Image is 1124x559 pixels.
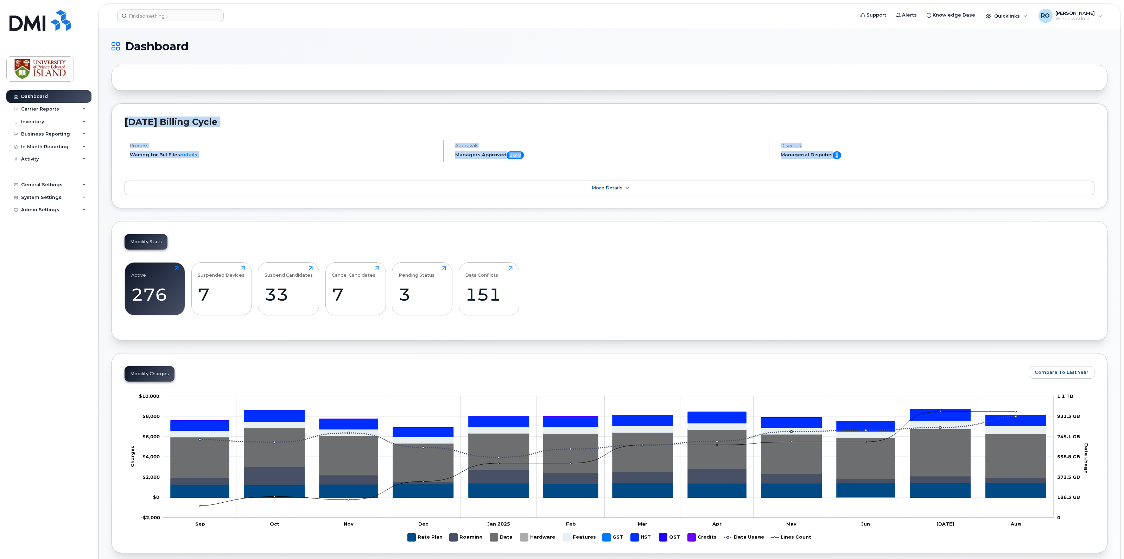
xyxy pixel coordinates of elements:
g: Credits [688,530,717,544]
g: Rate Plan [408,530,443,544]
a: details [180,152,197,157]
span: Dashboard [125,41,189,52]
tspan: $6,000 [142,434,160,439]
div: 276 [131,284,179,305]
tspan: [DATE] [936,521,954,527]
tspan: Aug [1010,521,1021,527]
div: Active [131,266,146,278]
h5: Managerial Disputes [781,151,1095,159]
h4: Disputes [781,143,1095,148]
h5: Managers Approved [455,151,763,159]
tspan: Sep [195,521,205,527]
h2: [DATE] Billing Cycle [125,117,1094,127]
g: Lines Count [771,530,811,544]
a: Active276 [131,266,179,311]
g: $0 [142,474,160,480]
g: GST [603,530,624,544]
span: More Details [592,185,623,190]
a: Data Conflicts151 [465,266,513,311]
div: 33 [265,284,313,305]
span: Compare To Last Year [1035,369,1088,376]
g: $0 [139,393,159,399]
div: Pending Status [399,266,434,278]
button: Compare To Last Year [1029,366,1094,379]
div: Suspended Devices [198,266,245,278]
tspan: Feb [566,521,576,527]
g: QST [659,530,681,544]
h4: Approvals [455,143,763,148]
div: Cancel Candidates [332,266,375,278]
tspan: Apr [712,521,722,527]
tspan: $4,000 [142,454,160,460]
tspan: 931.3 GB [1057,414,1080,419]
tspan: Dec [418,521,428,527]
div: 151 [465,284,513,305]
tspan: 1.1 TB [1057,393,1073,399]
li: Waiting for Bill Files [130,151,437,158]
g: Features [563,530,596,544]
a: Pending Status3 [399,266,446,311]
tspan: $8,000 [142,414,160,419]
tspan: $10,000 [139,393,159,399]
tspan: 372.5 GB [1057,474,1080,480]
g: Roaming [450,530,483,544]
tspan: Jan 2025 [487,521,510,527]
g: Data Usage [724,530,764,544]
g: HST [631,530,652,544]
g: $0 [142,454,160,460]
g: Data [171,428,1046,482]
tspan: -$2,000 [141,515,160,520]
tspan: Oct [270,521,279,527]
tspan: 745.1 GB [1057,434,1080,439]
tspan: Jun [861,521,870,527]
g: Hardware [520,530,556,544]
span: 0 [833,151,841,159]
g: Rate Plan [171,483,1046,497]
tspan: 186.3 GB [1057,495,1080,500]
g: Features [171,421,1046,444]
h4: Process [130,143,437,148]
tspan: 558.8 GB [1057,454,1080,460]
div: Suspend Candidates [265,266,313,278]
a: Cancel Candidates7 [332,266,379,311]
div: 7 [332,284,379,305]
tspan: Nov [344,521,354,527]
span: 0 of 0 [507,151,524,159]
g: $0 [141,515,160,520]
g: HST [171,409,1046,437]
tspan: Charges [129,446,135,467]
tspan: $0 [153,495,159,500]
tspan: Mar [638,521,648,527]
g: Roaming [171,467,1046,485]
div: 3 [399,284,446,305]
tspan: 0 [1057,515,1060,520]
g: Data [490,530,513,544]
g: $0 [142,434,160,439]
tspan: Data Usage [1084,443,1090,473]
div: 7 [198,284,245,305]
tspan: May [786,521,796,527]
div: Data Conflicts [465,266,498,278]
a: Suspended Devices7 [198,266,245,311]
tspan: $2,000 [142,474,160,480]
g: $0 [142,414,160,419]
g: Credits [171,415,1046,498]
a: Suspend Candidates33 [265,266,313,311]
g: Legend [408,530,811,544]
